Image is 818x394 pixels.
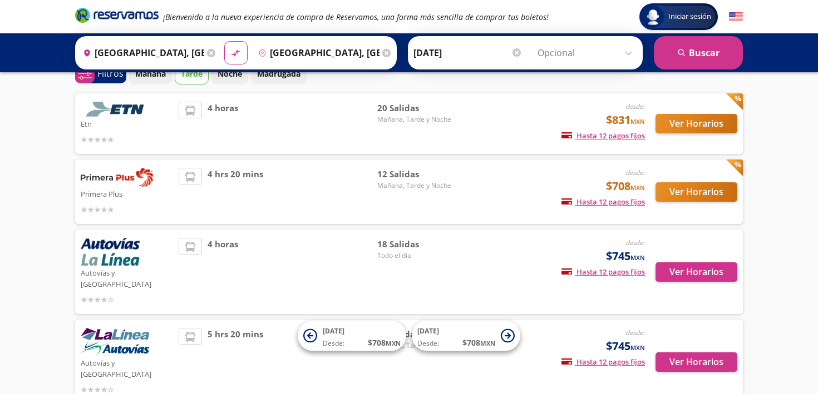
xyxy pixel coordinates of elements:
[208,102,238,146] span: 4 horas
[462,337,495,348] span: $ 708
[729,10,743,24] button: English
[218,68,242,79] p: Noche
[377,168,455,181] span: 12 Salidas
[254,39,380,67] input: Buscar Destino
[377,114,455,124] span: Mañana, Tarde y Noche
[208,238,238,306] span: 4 horas
[480,339,495,347] small: MXN
[606,338,645,355] span: $745
[135,68,166,79] p: Mañana
[656,352,737,372] button: Ver Horarios
[664,11,716,22] span: Iniciar sesión
[81,328,149,356] img: Autovías y La Línea
[626,168,645,177] em: desde:
[323,338,344,348] span: Desde:
[626,238,645,247] em: desde:
[377,251,455,261] span: Todo el día
[78,39,204,67] input: Buscar Origen
[81,117,173,130] p: Etn
[538,39,637,67] input: Opcional
[561,267,645,277] span: Hasta 12 pagos fijos
[561,131,645,141] span: Hasta 12 pagos fijos
[656,262,737,282] button: Ver Horarios
[626,328,645,337] em: desde:
[163,12,549,22] em: ¡Bienvenido a la nueva experiencia de compra de Reservamos, una forma más sencilla de comprar tus...
[626,102,645,111] em: desde:
[81,168,153,187] img: Primera Plus
[368,337,401,348] span: $ 708
[386,339,401,347] small: MXN
[251,63,307,84] button: Madrugada
[208,168,263,216] span: 4 hrs 20 mins
[417,326,439,336] span: [DATE]
[630,117,645,126] small: MXN
[630,253,645,262] small: MXN
[412,321,520,351] button: [DATE]Desde:$708MXN
[257,68,300,79] p: Madrugada
[656,114,737,133] button: Ver Horarios
[81,187,173,200] p: Primera Plus
[561,357,645,367] span: Hasta 12 pagos fijos
[323,326,344,336] span: [DATE]
[606,112,645,128] span: $831
[81,238,140,266] img: Autovías y La Línea
[81,356,173,380] p: Autovías y [GEOGRAPHIC_DATA]
[630,183,645,192] small: MXN
[129,63,172,84] button: Mañana
[656,182,737,202] button: Ver Horarios
[377,181,455,191] span: Mañana, Tarde y Noche
[377,238,455,251] span: 18 Salidas
[181,68,203,79] p: Tarde
[81,102,153,117] img: Etn
[81,266,173,290] p: Autovías y [GEOGRAPHIC_DATA]
[175,63,209,84] button: Tarde
[97,67,124,80] p: Filtros
[413,39,523,67] input: Elegir Fecha
[211,63,248,84] button: Noche
[298,321,406,351] button: [DATE]Desde:$708MXN
[606,248,645,265] span: $745
[654,36,743,69] button: Buscar
[75,7,159,23] i: Brand Logo
[75,64,126,83] button: 1Filtros
[561,197,645,207] span: Hasta 12 pagos fijos
[606,178,645,194] span: $708
[417,338,439,348] span: Desde:
[630,343,645,352] small: MXN
[377,102,455,114] span: 20 Salidas
[75,7,159,27] a: Brand Logo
